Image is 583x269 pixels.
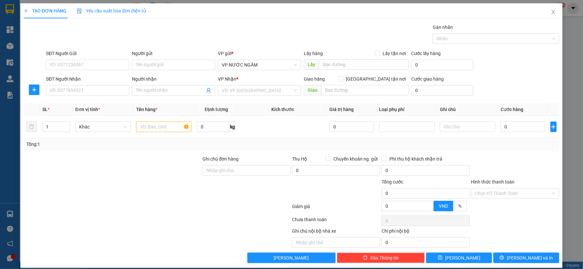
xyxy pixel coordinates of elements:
[433,25,453,30] label: Gán nhãn
[291,216,381,227] div: Chưa thanh toán
[411,51,441,56] label: Cước lấy hàng
[24,8,66,13] span: TẠO ĐƠN HÀNG
[544,3,563,22] button: Close
[205,107,228,112] span: Định lượng
[330,107,354,112] span: Giá trị hàng
[26,122,37,132] button: delete
[458,203,462,209] span: %
[42,107,48,112] span: SL
[29,87,39,92] span: plus
[271,107,294,112] span: Kích thước
[218,76,237,82] span: VP Nhận
[132,75,215,83] div: Người nhận
[14,28,62,50] span: [GEOGRAPHIC_DATA], [GEOGRAPHIC_DATA] ↔ [GEOGRAPHIC_DATA]
[411,85,473,96] input: Cước giao hàng
[304,59,319,70] span: Lấy
[551,10,556,15] span: close
[445,254,480,261] span: [PERSON_NAME]
[411,60,473,70] input: Cước lấy hàng
[363,255,368,260] span: delete
[304,76,325,82] span: Giao hàng
[382,227,470,237] div: Chi phí nội bộ
[203,165,291,176] input: Ghi chú đơn hàng
[330,122,374,132] input: 0
[26,141,225,148] div: Tổng: 1
[75,107,100,112] span: Đơn vị tính
[507,254,553,261] span: [PERSON_NAME] và In
[291,203,381,214] div: Giảm giá
[382,179,403,184] span: Tổng cước
[218,50,302,57] div: VP gửi
[440,122,495,132] input: Ghi Chú
[304,51,323,56] span: Lấy hàng
[331,155,380,163] span: Chuyển khoản ng. gửi
[337,253,425,263] button: deleteXóa Thông tin
[292,156,307,162] span: Thu Hộ
[380,50,409,57] span: Lấy tận nơi
[319,59,409,70] input: Dọc đường
[427,253,492,263] button: save[PERSON_NAME]
[500,255,505,260] span: printer
[493,253,559,263] button: printer[PERSON_NAME] và In
[29,85,39,95] button: plus
[79,122,127,132] span: Khác
[501,107,524,112] span: Cước hàng
[14,5,62,27] strong: CHUYỂN PHÁT NHANH AN PHÚ QUÝ
[551,124,556,129] span: plus
[229,122,236,132] span: kg
[551,122,557,132] button: plus
[304,85,322,95] span: Giao
[471,179,515,184] label: Hình thức thanh toán
[411,76,444,82] label: Cước giao hàng
[439,203,448,209] span: VND
[46,50,129,57] div: SĐT Người Gửi
[292,237,380,248] input: Nhập ghi chú
[322,85,409,95] input: Dọc đường
[222,60,298,70] span: VP NƯỚC NGẦM
[344,75,409,83] span: [GEOGRAPHIC_DATA] tận nơi
[206,88,212,93] span: user-add
[132,50,215,57] div: Người gửi
[377,103,437,116] th: Loại phụ phí
[274,254,309,261] span: [PERSON_NAME]
[387,155,445,163] span: Phí thu hộ khách nhận trả
[292,227,380,237] div: Ghi chú nội bộ nhà xe
[136,107,157,112] span: Tên hàng
[203,156,239,162] label: Ghi chú đơn hàng
[438,255,443,260] span: save
[24,9,28,13] span: plus
[136,122,192,132] input: VD: Bàn, Ghế
[437,103,498,116] th: Ghi chú
[77,8,146,13] span: Yêu cầu xuất hóa đơn điện tử
[77,9,82,14] img: icon
[370,254,399,261] span: Xóa Thông tin
[46,75,129,83] div: SĐT Người Nhận
[247,253,336,263] button: [PERSON_NAME]
[3,35,12,68] img: logo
